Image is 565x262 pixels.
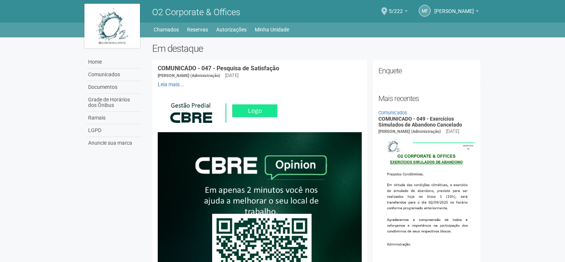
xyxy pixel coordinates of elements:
[389,1,403,14] span: 5/222
[378,65,475,76] h2: Enquete
[216,24,247,35] a: Autorizações
[378,93,475,104] h2: Mais recentes
[86,94,141,112] a: Grade de Horários dos Ônibus
[389,9,408,15] a: 5/222
[154,24,179,35] a: Chamados
[187,24,208,35] a: Reservas
[84,4,140,48] img: logo.jpg
[419,5,431,17] a: MF
[158,81,184,87] a: Leia mais...
[434,9,479,15] a: [PERSON_NAME]
[158,73,220,78] span: [PERSON_NAME] (Administração)
[255,24,289,35] a: Minha Unidade
[86,68,141,81] a: Comunicados
[378,116,462,127] a: COMUNICADO - 049 - Exercícios Simulados de Abandono Cancelado
[86,81,141,94] a: Documentos
[378,129,441,134] span: [PERSON_NAME] (Administração)
[86,124,141,137] a: LGPD
[378,110,407,115] a: Comunicados
[434,1,474,14] span: Marcelo Ferreira Renne
[446,128,459,135] div: [DATE]
[86,137,141,149] a: Anuncie sua marca
[86,112,141,124] a: Ramais
[158,65,279,72] a: COMUNICADO - 047 - Pesquisa de Satisfação
[86,56,141,68] a: Home
[225,72,238,79] div: [DATE]
[152,43,481,54] h2: Em destaque
[152,7,240,17] span: O2 Corporate & Offices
